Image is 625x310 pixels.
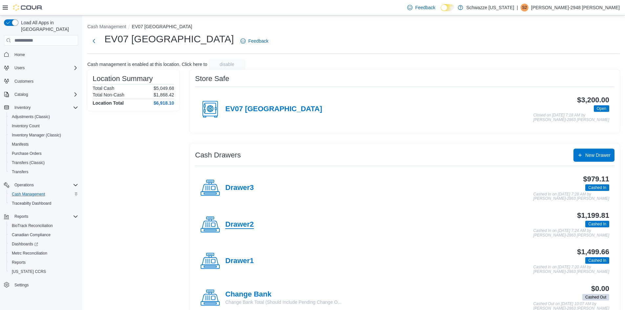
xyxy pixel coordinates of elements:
[415,4,435,11] span: Feedback
[585,184,609,191] span: Cashed In
[12,181,78,189] span: Operations
[12,142,29,147] span: Manifests
[12,104,33,112] button: Inventory
[9,113,53,121] a: Adjustments (Classic)
[577,212,609,219] h3: $1,199.81
[154,92,174,97] p: $1,868.42
[7,230,81,239] button: Canadian Compliance
[531,4,620,11] p: [PERSON_NAME]-2948 [PERSON_NAME]
[9,168,78,176] span: Transfers
[9,249,50,257] a: Metrc Reconciliation
[12,64,78,72] span: Users
[441,4,455,11] input: Dark Mode
[220,61,234,68] span: disable
[1,180,81,190] button: Operations
[7,149,81,158] button: Purchase Orders
[9,268,49,276] a: [US_STATE] CCRS
[9,240,78,248] span: Dashboards
[7,190,81,199] button: Cash Management
[12,133,61,138] span: Inventory Manager (Classic)
[12,213,78,220] span: Reports
[12,169,28,175] span: Transfers
[588,258,606,263] span: Cashed In
[7,121,81,131] button: Inventory Count
[9,140,31,148] a: Manifests
[585,221,609,227] span: Cashed In
[533,192,609,201] p: Cashed In on [DATE] 7:28 AM by [PERSON_NAME]-2863 [PERSON_NAME]
[12,281,31,289] a: Settings
[93,86,114,91] h6: Total Cash
[87,23,620,31] nav: An example of EuiBreadcrumbs
[522,4,527,11] span: S2
[12,51,28,59] a: Home
[14,214,28,219] span: Reports
[13,4,43,11] img: Cova
[225,299,342,305] p: Change Bank Total (Should Include Pending Change O...
[7,267,81,276] button: [US_STATE] CCRS
[9,159,78,167] span: Transfers (Classic)
[9,222,56,230] a: BioTrack Reconciliation
[9,199,78,207] span: Traceabilty Dashboard
[7,258,81,267] button: Reports
[225,184,254,192] h4: Drawer3
[533,265,609,274] p: Cashed In on [DATE] 7:20 AM by [PERSON_NAME]-2863 [PERSON_NAME]
[12,281,78,289] span: Settings
[7,112,81,121] button: Adjustments (Classic)
[4,47,78,307] nav: Complex example
[9,231,53,239] a: Canadian Compliance
[12,123,40,129] span: Inventory Count
[104,32,234,46] h1: EV07 [GEOGRAPHIC_DATA]
[583,175,609,183] h3: $979.11
[12,241,38,247] span: Dashboards
[14,52,25,57] span: Home
[12,64,27,72] button: Users
[14,92,28,97] span: Catalog
[9,249,78,257] span: Metrc Reconciliation
[248,38,268,44] span: Feedback
[154,100,174,106] h4: $6,918.10
[12,181,36,189] button: Operations
[1,90,81,99] button: Catalog
[9,113,78,121] span: Adjustments (Classic)
[577,96,609,104] h3: $3,200.00
[1,50,81,59] button: Home
[9,150,78,157] span: Purchase Orders
[7,167,81,176] button: Transfers
[7,158,81,167] button: Transfers (Classic)
[9,222,78,230] span: BioTrack Reconciliation
[87,62,207,67] p: Cash management is enabled at this location. Click here to
[12,114,50,119] span: Adjustments (Classic)
[87,24,126,29] button: Cash Management
[14,182,34,188] span: Operations
[12,77,36,85] a: Customers
[405,1,438,14] a: Feedback
[225,105,322,114] h4: EV07 [GEOGRAPHIC_DATA]
[7,140,81,149] button: Manifests
[1,103,81,112] button: Inventory
[9,122,42,130] a: Inventory Count
[14,105,31,110] span: Inventory
[225,290,342,299] h4: Change Bank
[517,4,518,11] p: |
[7,131,81,140] button: Inventory Manager (Classic)
[195,151,241,159] h3: Cash Drawers
[12,213,31,220] button: Reports
[12,260,26,265] span: Reports
[1,76,81,86] button: Customers
[12,77,78,85] span: Customers
[132,24,192,29] button: EV07 [GEOGRAPHIC_DATA]
[12,251,47,256] span: Metrc Reconciliation
[12,223,53,228] span: BioTrack Reconciliation
[9,268,78,276] span: Washington CCRS
[588,185,606,191] span: Cashed In
[1,63,81,72] button: Users
[12,201,51,206] span: Traceabilty Dashboard
[9,258,28,266] a: Reports
[585,294,606,300] span: Cashed Out
[588,221,606,227] span: Cashed In
[12,232,51,238] span: Canadian Compliance
[1,280,81,290] button: Settings
[533,229,609,238] p: Cashed In on [DATE] 7:24 AM by [PERSON_NAME]-2863 [PERSON_NAME]
[225,220,254,229] h4: Drawer2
